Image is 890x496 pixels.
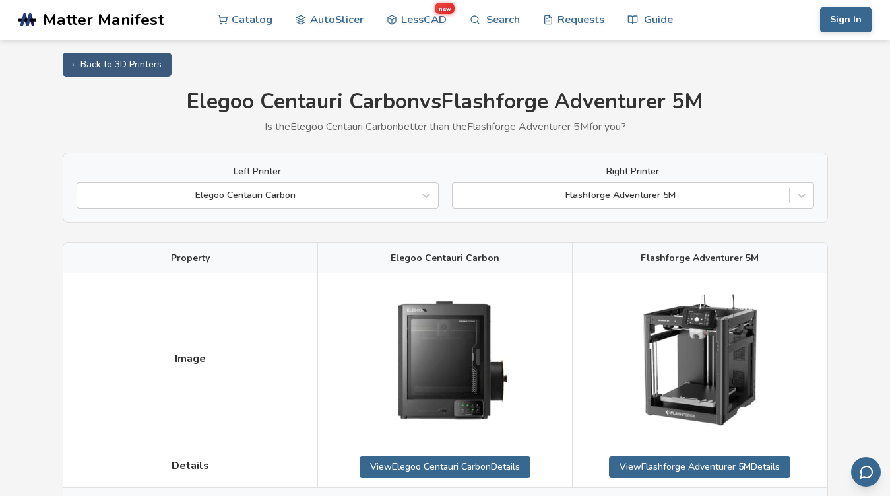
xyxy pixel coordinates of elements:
span: new [434,2,455,15]
span: Matter Manifest [43,11,164,29]
p: Is the Elegoo Centauri Carbon better than the Flashforge Adventurer 5M for you? [63,121,828,133]
button: Sign In [820,7,872,32]
a: ← Back to 3D Printers [63,53,172,77]
span: Property [171,253,210,264]
a: ViewElegoo Centauri CarbonDetails [360,456,530,478]
img: Elegoo Centauri Carbon [379,283,511,435]
span: Flashforge Adventurer 5M [641,253,759,264]
span: Image [175,353,206,365]
label: Right Printer [452,166,814,177]
input: Flashforge Adventurer 5M [459,190,462,201]
h1: Elegoo Centauri Carbon vs Flashforge Adventurer 5M [63,90,828,114]
span: Details [172,460,209,472]
input: Elegoo Centauri Carbon [84,190,86,201]
img: Flashforge Adventurer 5M [634,294,766,426]
a: ViewFlashforge Adventurer 5MDetails [609,456,790,478]
label: Left Printer [77,166,439,177]
span: Elegoo Centauri Carbon [391,253,499,264]
button: Send feedback via email [851,457,881,487]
